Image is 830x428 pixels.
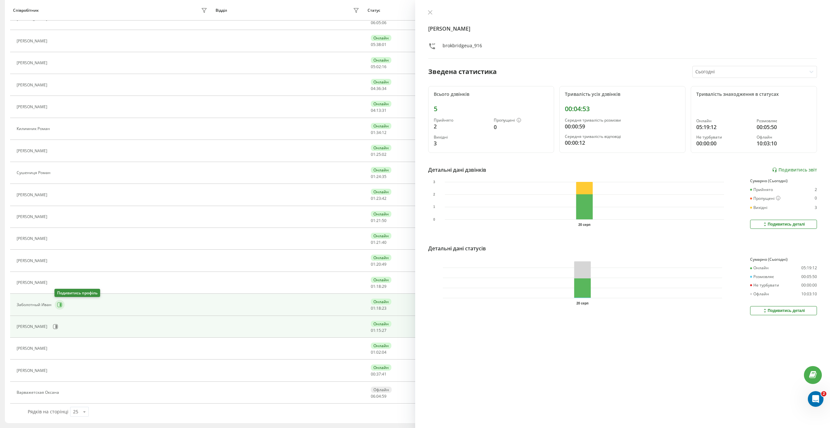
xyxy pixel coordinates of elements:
[371,255,391,261] div: Онлайн
[750,274,774,279] div: Розмовляє
[371,299,391,305] div: Онлайн
[382,174,386,179] span: 35
[376,349,381,355] span: 02
[750,283,779,288] div: Не турбувати
[17,390,61,395] div: Варважетская Оксана
[371,123,391,129] div: Онлайн
[376,240,381,245] span: 21
[376,305,381,311] span: 18
[428,25,817,33] h4: [PERSON_NAME]
[382,240,386,245] span: 40
[578,223,590,227] text: 20 серп
[801,274,817,279] div: 00:05:50
[382,196,386,201] span: 42
[376,371,381,377] span: 37
[565,139,680,147] div: 00:00:12
[371,174,375,179] span: 01
[371,57,391,63] div: Онлайн
[371,233,391,239] div: Онлайн
[428,67,497,77] div: Зведена статистика
[382,64,386,69] span: 16
[696,135,751,140] div: Не турбувати
[434,118,489,123] div: Прийнято
[371,284,375,289] span: 01
[750,306,817,315] button: Подивитись деталі
[376,261,381,267] span: 20
[371,305,375,311] span: 01
[371,394,386,399] div: : :
[750,266,769,270] div: Онлайн
[376,196,381,201] span: 23
[371,86,375,91] span: 04
[433,205,435,209] text: 1
[17,214,49,219] div: [PERSON_NAME]
[17,193,49,197] div: [PERSON_NAME]
[371,284,386,289] div: : :
[371,306,386,311] div: : :
[371,371,375,377] span: 00
[371,277,391,283] div: Онлайн
[757,123,811,131] div: 00:05:50
[757,119,811,123] div: Розмовляє
[382,393,386,399] span: 59
[762,222,805,227] div: Подивитись деталі
[565,123,680,130] div: 00:00:59
[73,408,78,415] div: 25
[17,83,49,87] div: [PERSON_NAME]
[17,149,49,153] div: [PERSON_NAME]
[371,218,375,223] span: 01
[382,20,386,25] span: 06
[434,92,549,97] div: Всього дзвінків
[376,218,381,223] span: 21
[371,174,386,179] div: : :
[382,371,386,377] span: 41
[815,196,817,201] div: 0
[757,135,811,140] div: Офлайн
[371,189,391,195] div: Онлайн
[371,130,375,135] span: 01
[371,108,375,113] span: 04
[801,266,817,270] div: 05:19:12
[371,21,386,25] div: : :
[565,134,680,139] div: Середня тривалість відповіді
[17,170,52,175] div: Сушениця Роман
[371,218,386,223] div: : :
[371,130,386,135] div: : :
[382,86,386,91] span: 34
[371,196,386,201] div: : :
[371,101,391,107] div: Онлайн
[371,196,375,201] span: 01
[376,328,381,333] span: 15
[371,240,386,245] div: : :
[801,292,817,296] div: 10:03:10
[576,302,588,305] text: 20 серп
[54,289,100,297] div: Подивитись профіль
[28,408,68,415] span: Рядків на сторінці
[750,257,817,262] div: Сумарно (Сьогодні)
[371,167,391,173] div: Онлайн
[17,368,49,373] div: [PERSON_NAME]
[371,65,386,69] div: : :
[17,258,49,263] div: [PERSON_NAME]
[428,166,486,174] div: Детальні дані дзвінків
[434,123,489,130] div: 2
[376,284,381,289] span: 18
[371,240,375,245] span: 01
[371,343,391,349] div: Онлайн
[750,196,780,201] div: Пропущені
[17,17,49,21] div: [PERSON_NAME]
[371,20,375,25] span: 06
[376,130,381,135] span: 34
[696,119,751,123] div: Онлайн
[382,42,386,47] span: 01
[443,42,482,52] div: brokbridgeua_916
[376,20,381,25] span: 05
[382,130,386,135] span: 12
[808,391,823,407] iframe: Intercom live chat
[382,328,386,333] span: 27
[371,42,375,47] span: 05
[17,280,49,285] div: [PERSON_NAME]
[772,167,817,173] a: Подивитись звіт
[371,35,391,41] div: Онлайн
[376,64,381,69] span: 02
